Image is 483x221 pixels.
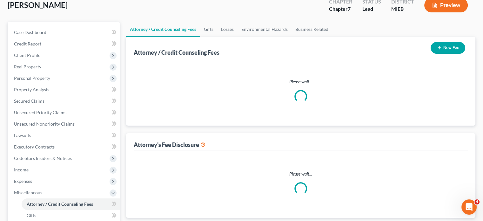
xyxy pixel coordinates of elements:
[14,75,50,81] span: Personal Property
[27,201,93,207] span: Attorney / Credit Counseling Fees
[14,155,72,161] span: Codebtors Insiders & Notices
[14,178,32,184] span: Expenses
[9,107,120,118] a: Unsecured Priority Claims
[14,190,42,195] span: Miscellaneous
[134,49,219,56] div: Attorney / Credit Counseling Fees
[9,27,120,38] a: Case Dashboard
[14,133,31,138] span: Lawsuits
[362,5,381,13] div: Lead
[14,64,41,69] span: Real Property
[9,141,120,153] a: Executory Contracts
[134,141,205,148] div: Attorney's Fee Disclosure
[22,198,120,210] a: Attorney / Credit Counseling Fees
[14,87,49,92] span: Property Analysis
[9,118,120,130] a: Unsecured Nonpriority Claims
[139,171,463,177] p: Please wait...
[391,5,414,13] div: MIEB
[461,199,477,215] iframe: Intercom live chat
[8,0,68,10] span: [PERSON_NAME]
[14,167,29,172] span: Income
[9,130,120,141] a: Lawsuits
[9,84,120,95] a: Property Analysis
[126,22,200,37] a: Attorney / Credit Counseling Fees
[14,30,46,35] span: Case Dashboard
[329,5,352,13] div: Chapter
[9,95,120,107] a: Secured Claims
[27,213,36,218] span: Gifts
[14,52,40,58] span: Client Profile
[14,110,66,115] span: Unsecured Priority Claims
[238,22,292,37] a: Environmental Hazards
[348,6,351,12] span: 7
[200,22,217,37] a: Gifts
[217,22,238,37] a: Losses
[474,199,480,204] span: 4
[292,22,332,37] a: Business Related
[14,41,41,46] span: Credit Report
[9,38,120,50] a: Credit Report
[14,98,44,104] span: Secured Claims
[14,144,55,149] span: Executory Contracts
[139,79,463,85] p: Please wait...
[431,42,465,54] button: New Fee
[14,121,75,127] span: Unsecured Nonpriority Claims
